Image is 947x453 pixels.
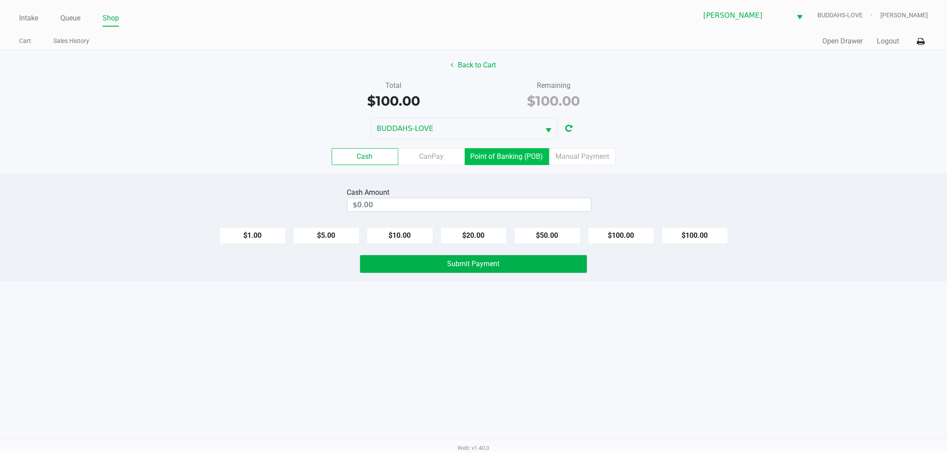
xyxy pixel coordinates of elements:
[367,227,433,244] button: $10.00
[822,36,863,47] button: Open Drawer
[588,227,654,244] button: $100.00
[791,5,808,26] button: Select
[19,35,31,47] a: Cart
[549,148,616,165] label: Manual Payment
[480,80,627,91] div: Remaining
[440,227,507,244] button: $20.00
[377,123,535,134] span: BUDDAHS-LOVE
[320,80,467,91] div: Total
[877,36,899,47] button: Logout
[514,227,581,244] button: $50.00
[662,227,728,244] button: $100.00
[103,12,119,24] a: Shop
[398,148,465,165] label: CanPay
[360,255,587,273] button: Submit Payment
[53,35,89,47] a: Sales History
[60,12,80,24] a: Queue
[458,445,490,451] span: Web: v1.40.0
[703,10,786,21] span: [PERSON_NAME]
[880,11,928,20] span: [PERSON_NAME]
[219,227,286,244] button: $1.00
[19,12,38,24] a: Intake
[445,57,502,74] button: Back to Cart
[465,148,549,165] label: Point of Banking (POB)
[320,91,467,111] div: $100.00
[817,11,880,20] span: BUDDAHS-LOVE
[540,118,557,139] button: Select
[347,187,393,198] div: Cash Amount
[332,148,398,165] label: Cash
[480,91,627,111] div: $100.00
[293,227,360,244] button: $5.00
[448,260,500,268] span: Submit Payment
